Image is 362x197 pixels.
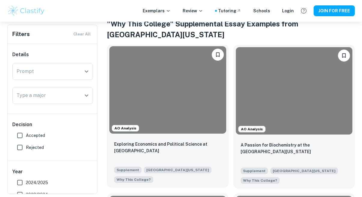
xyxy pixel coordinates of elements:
[82,91,91,100] button: Open
[12,121,93,128] h6: Decision
[114,176,153,183] span: Tell us why you decided to apply to the University of Wisconsin-Madison. In addition, please incl...
[12,51,93,58] h6: Details
[253,8,270,14] a: Schools
[282,8,294,14] a: Login
[26,144,44,151] span: Rejected
[82,67,91,76] button: Open
[212,49,224,61] button: Please log in to bookmark exemplars
[183,8,203,14] p: Review
[107,18,355,40] h1: "Why This College" Supplemental Essay Examples from [GEOGRAPHIC_DATA][US_STATE]
[26,132,45,139] span: Accepted
[241,177,280,184] span: Tell us why you decided to apply to the University of Wisconsin-Madison. In addition, please incl...
[117,177,151,182] span: Why This College?
[114,167,141,173] span: Supplement
[144,167,211,173] span: [GEOGRAPHIC_DATA][US_STATE]
[218,8,241,14] a: Tutoring
[241,168,268,174] span: Supplement
[12,30,30,38] h6: Filters
[26,179,48,186] span: 2024/2025
[143,8,171,14] p: Exemplars
[239,126,265,132] span: AO Analysis
[314,5,355,16] button: JOIN FOR FREE
[112,126,139,131] span: AO Analysis
[107,45,229,189] a: AO AnalysisPlease log in to bookmark exemplarsExploring Economics and Political Science at UW-Mad...
[243,178,277,183] span: Why This College?
[241,142,348,155] p: A Passion for Biochemistry at the University of Wisconsin-Madison
[299,6,309,16] button: Help and Feedback
[12,168,93,175] h6: Year
[114,141,221,154] p: Exploring Economics and Political Science at UW-Madison
[7,5,45,17] img: Clastify logo
[233,45,355,189] a: AO AnalysisPlease log in to bookmark exemplarsA Passion for Biochemistry at the University of Wis...
[270,168,338,174] span: [GEOGRAPHIC_DATA][US_STATE]
[338,50,350,62] button: Please log in to bookmark exemplars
